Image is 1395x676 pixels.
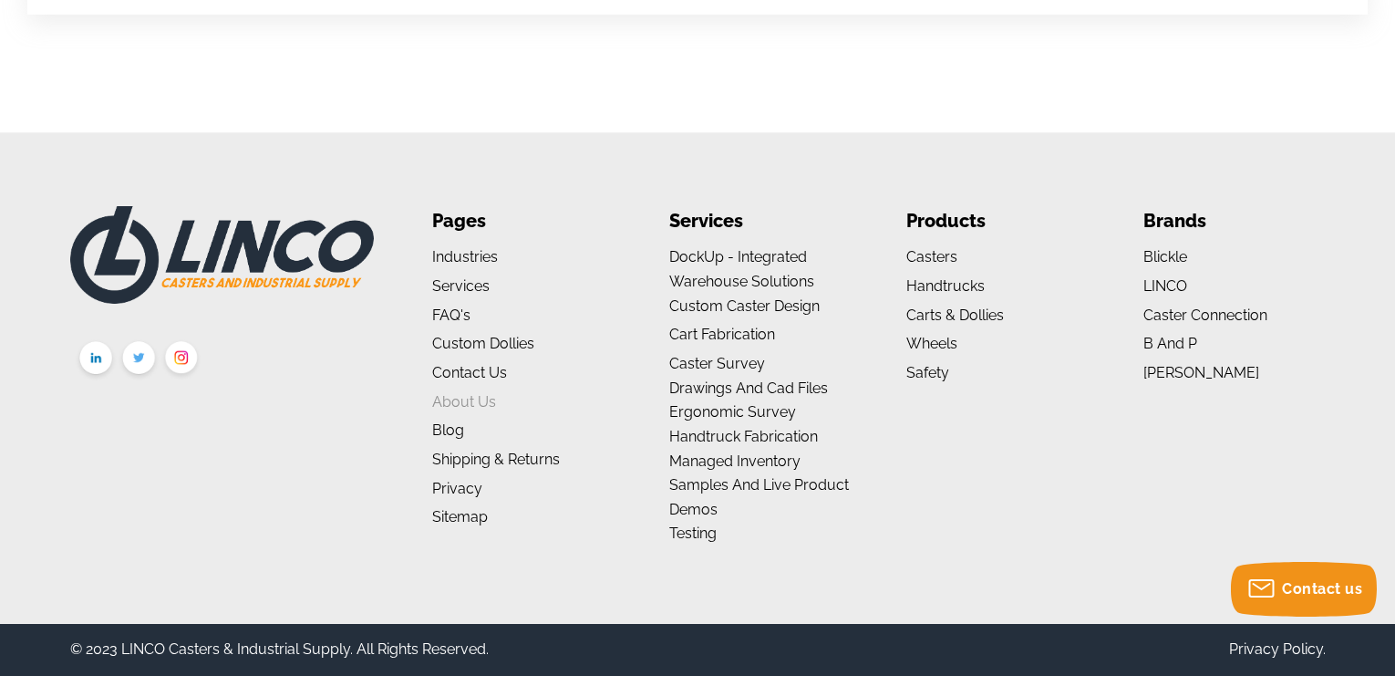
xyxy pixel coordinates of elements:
img: LINCO CASTERS & INDUSTRIAL SUPPLY [70,206,374,304]
a: Custom Caster Design [669,297,820,315]
a: Caster Survey [669,355,765,372]
a: Privacy [432,480,482,497]
a: Carts & Dollies [906,307,1004,324]
a: Sitemap [432,508,488,525]
a: Samples and Live Product Demos [669,476,849,518]
a: Custom Dollies [432,335,534,352]
a: Privacy Policy. [1229,640,1326,658]
a: Blickle [1143,248,1187,265]
a: [PERSON_NAME] [1143,364,1259,381]
img: instagram.png [160,338,203,382]
a: LINCO [1143,277,1187,295]
span: Contact us [1282,580,1362,598]
a: Handtruck Fabrication [669,428,818,445]
img: twitter.png [118,338,160,382]
a: Managed Inventory [669,452,801,470]
a: Industries [432,248,498,265]
a: Casters [906,248,957,265]
a: About us [432,393,496,411]
a: Wheels [906,335,957,352]
img: linkedin.png [75,338,118,383]
a: Drawings and Cad Files [669,380,828,397]
a: Testing [669,525,717,542]
a: Shipping & Returns [432,451,560,468]
li: Services [669,206,852,236]
a: DockUp - Integrated Warehouse Solutions [669,248,814,290]
button: Contact us [1231,562,1377,617]
a: Contact Us [432,364,507,381]
li: Brands [1143,206,1326,236]
div: © 2023 LINCO Casters & Industrial Supply. All Rights Reserved. [70,638,489,662]
a: Services [432,277,490,295]
li: Pages [432,206,615,236]
a: Cart Fabrication [669,326,775,343]
a: Caster Connection [1143,307,1267,324]
a: Ergonomic Survey [669,403,796,421]
a: Blog [432,421,464,439]
a: B and P [1143,335,1197,352]
a: Safety [906,364,949,381]
a: FAQ's [432,307,470,324]
a: Handtrucks [906,277,985,295]
li: Products [906,206,1089,236]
